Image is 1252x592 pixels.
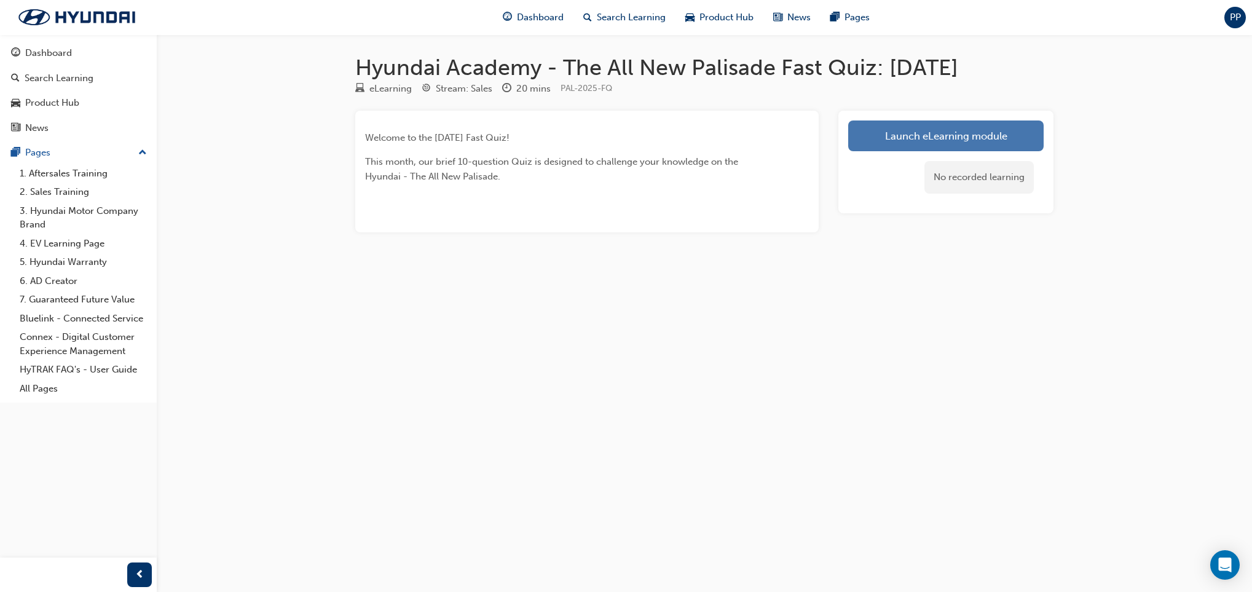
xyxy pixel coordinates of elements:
[1230,10,1241,25] span: PP
[422,81,492,97] div: Stream
[5,117,152,140] a: News
[11,73,20,84] span: search-icon
[25,146,50,160] div: Pages
[773,10,782,25] span: news-icon
[763,5,821,30] a: news-iconNews
[597,10,666,25] span: Search Learning
[517,10,564,25] span: Dashboard
[365,132,510,143] span: Welcome to the [DATE] Fast Quiz!
[573,5,675,30] a: search-iconSearch Learning
[355,54,1053,81] h1: Hyundai Academy - The All New Palisade Fast Quiz: [DATE]
[355,81,412,97] div: Type
[5,39,152,141] button: DashboardSearch LearningProduct HubNews
[135,567,144,583] span: prev-icon
[493,5,573,30] a: guage-iconDashboard
[516,82,551,96] div: 20 mins
[5,141,152,164] button: Pages
[502,81,551,97] div: Duration
[583,10,592,25] span: search-icon
[5,42,152,65] a: Dashboard
[699,10,754,25] span: Product Hub
[503,10,512,25] span: guage-icon
[685,10,695,25] span: car-icon
[436,82,492,96] div: Stream: Sales
[369,82,412,96] div: eLearning
[15,202,152,234] a: 3. Hyundai Motor Company Brand
[15,379,152,398] a: All Pages
[15,328,152,360] a: Connex - Digital Customer Experience Management
[6,4,148,30] img: Trak
[11,123,20,134] span: news-icon
[365,156,741,182] span: This month, our brief 10-question Quiz is designed to challenge your knowledge on the Hyundai - T...
[561,83,612,93] span: Learning resource code
[355,84,364,95] span: learningResourceType_ELEARNING-icon
[502,84,511,95] span: clock-icon
[924,161,1034,194] div: No recorded learning
[845,10,870,25] span: Pages
[15,183,152,202] a: 2. Sales Training
[15,309,152,328] a: Bluelink - Connected Service
[5,67,152,90] a: Search Learning
[15,272,152,291] a: 6. AD Creator
[15,164,152,183] a: 1. Aftersales Training
[15,253,152,272] a: 5. Hyundai Warranty
[830,10,840,25] span: pages-icon
[848,120,1044,151] a: Launch eLearning module
[15,290,152,309] a: 7. Guaranteed Future Value
[11,98,20,109] span: car-icon
[15,234,152,253] a: 4. EV Learning Page
[25,96,79,110] div: Product Hub
[25,46,72,60] div: Dashboard
[11,148,20,159] span: pages-icon
[1210,550,1240,580] div: Open Intercom Messenger
[25,71,93,85] div: Search Learning
[15,360,152,379] a: HyTRAK FAQ's - User Guide
[138,145,147,161] span: up-icon
[821,5,880,30] a: pages-iconPages
[675,5,763,30] a: car-iconProduct Hub
[5,92,152,114] a: Product Hub
[25,121,49,135] div: News
[787,10,811,25] span: News
[422,84,431,95] span: target-icon
[11,48,20,59] span: guage-icon
[1224,7,1246,28] button: PP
